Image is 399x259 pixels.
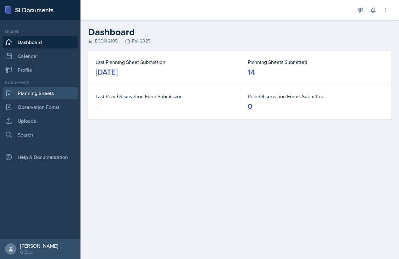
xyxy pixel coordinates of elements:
[3,36,78,48] a: Dashboard
[3,80,78,86] div: Documents
[248,101,252,111] div: 0
[3,128,78,141] a: Search
[3,64,78,76] a: Profile
[96,58,232,66] dt: Last Planning Sheet Submission
[3,50,78,62] a: Calendar
[96,67,118,77] div: [DATE]
[88,38,391,44] div: ECON 2105 Fall 2025
[20,243,58,249] div: [PERSON_NAME]
[88,26,391,38] h2: Dashboard
[3,115,78,127] a: Uploads
[3,29,78,35] div: Leader
[3,151,78,163] div: Help & Documentation
[3,101,78,113] a: Observation Forms
[96,101,98,111] div: -
[248,67,255,77] div: 14
[3,87,78,99] a: Planning Sheets
[248,93,384,100] dt: Peer Observation Forms Submitted
[96,93,232,100] dt: Last Peer Observation Form Submission
[248,58,384,66] dt: Planning Sheets Submitted
[20,249,58,255] div: GCSU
